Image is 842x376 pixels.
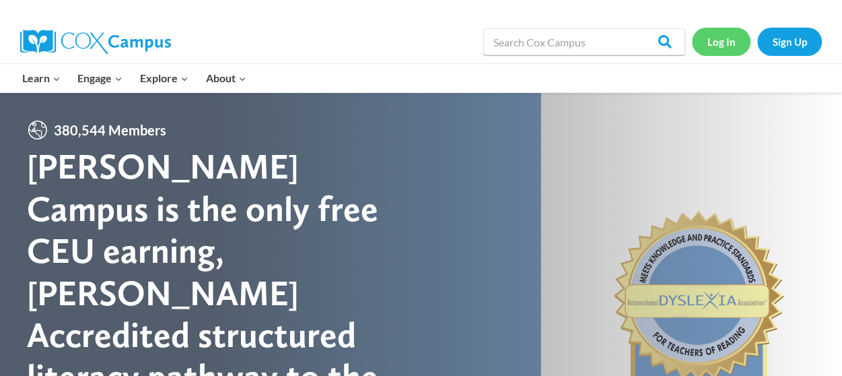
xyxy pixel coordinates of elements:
input: Search Cox Campus [483,28,685,55]
button: Child menu of Explore [131,64,197,92]
img: Cox Campus [20,30,171,54]
a: Log In [692,28,750,55]
nav: Secondary Navigation [692,28,822,55]
button: Child menu of About [197,64,255,92]
span: 380,544 Members [48,119,172,141]
a: Sign Up [757,28,822,55]
button: Child menu of Learn [13,64,69,92]
button: Child menu of Engage [69,64,132,92]
nav: Primary Navigation [13,64,254,92]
